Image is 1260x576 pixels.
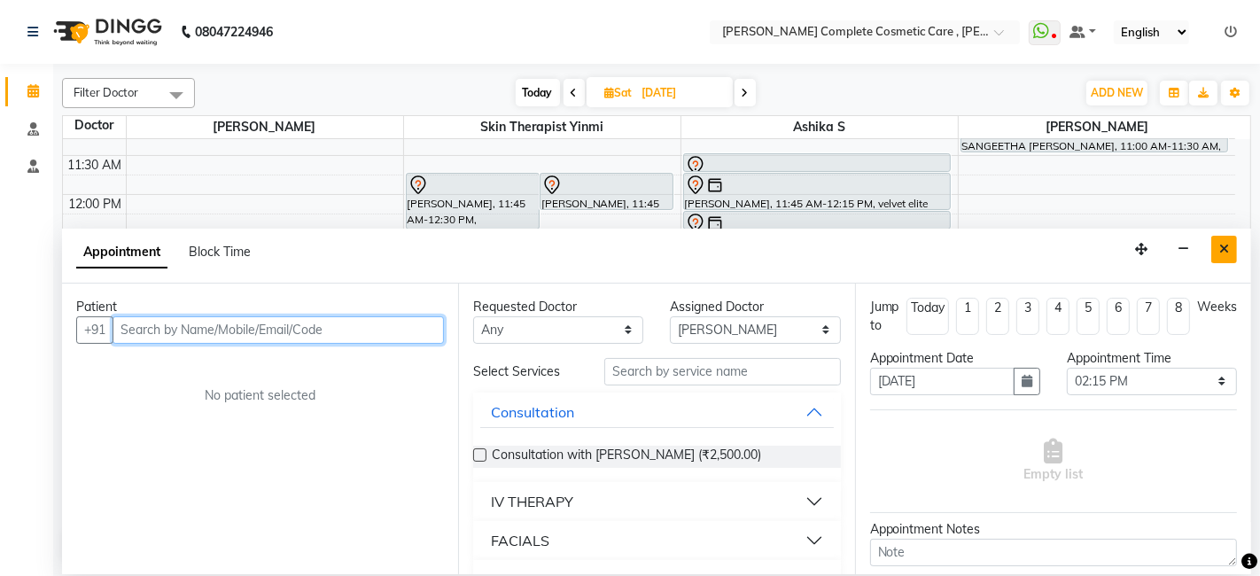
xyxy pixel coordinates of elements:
[541,174,673,209] div: [PERSON_NAME], 11:45 AM-12:15 PM, CHEM EXFO ELITE
[670,298,840,316] div: Assigned Doctor
[491,401,574,423] div: Consultation
[986,298,1009,335] li: 2
[76,298,444,316] div: Patient
[956,298,979,335] li: 1
[684,212,950,229] div: [PERSON_NAME], 12:15 PM-12:30 PM, follow up discussion
[76,316,113,344] button: +91
[404,116,681,138] span: skin therapist yinmi
[870,349,1040,368] div: Appointment Date
[119,386,401,405] div: No patient selected
[1077,298,1100,335] li: 5
[65,156,126,175] div: 11:30 AM
[1091,86,1143,99] span: ADD NEW
[195,7,273,57] b: 08047224946
[460,362,591,381] div: Select Services
[1197,298,1237,316] div: Weeks
[63,116,126,135] div: Doctor
[604,358,840,385] input: Search by service name
[480,525,833,557] button: FACIALS
[492,446,761,468] span: Consultation with [PERSON_NAME] (₹2,500.00)
[127,116,403,138] span: [PERSON_NAME]
[473,298,643,316] div: Requested Doctor
[601,86,637,99] span: Sat
[911,299,945,317] div: Today
[1211,236,1237,263] button: Close
[66,195,126,214] div: 12:00 PM
[1067,349,1237,368] div: Appointment Time
[1016,298,1039,335] li: 3
[637,80,726,106] input: 2025-09-06
[74,85,138,99] span: Filter Doctor
[45,7,167,57] img: logo
[959,116,1236,138] span: [PERSON_NAME]
[1023,439,1083,484] span: Empty list
[870,520,1237,539] div: Appointment Notes
[407,174,539,229] div: [PERSON_NAME], 11:45 AM-12:30 PM, [MEDICAL_DATA] lip basic
[1137,298,1160,335] li: 7
[684,174,950,209] div: [PERSON_NAME], 11:45 AM-12:15 PM, velvet elite
[516,79,560,106] span: Today
[491,530,549,551] div: FACIALS
[1086,81,1147,105] button: ADD NEW
[681,116,958,138] span: ashika s
[1046,298,1069,335] li: 4
[870,368,1015,395] input: yyyy-mm-dd
[1107,298,1130,335] li: 6
[870,298,899,335] div: Jump to
[684,154,950,171] div: [PERSON_NAME], 11:30 AM-11:45 AM, follow up discussion
[480,396,833,428] button: Consultation
[189,244,251,260] span: Block Time
[76,237,167,269] span: Appointment
[491,491,573,512] div: IV THERAPY
[480,486,833,518] button: IV THERAPY
[113,316,444,344] input: Search by Name/Mobile/Email/Code
[1167,298,1190,335] li: 8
